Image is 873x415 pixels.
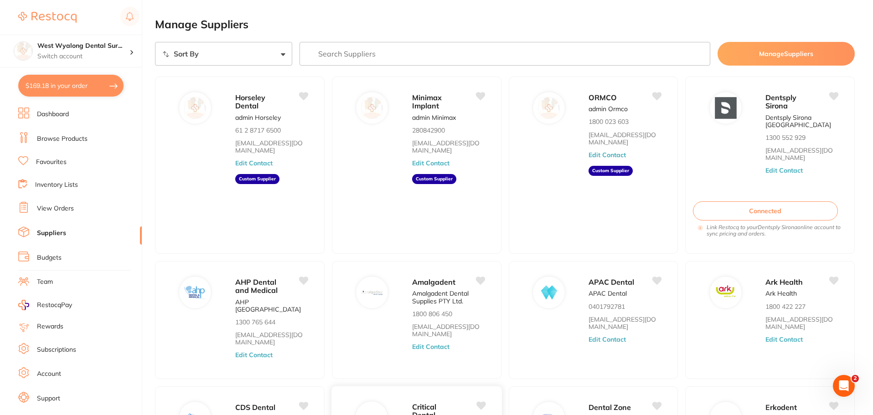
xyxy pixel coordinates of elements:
a: Team [37,277,53,287]
a: Support [37,394,60,403]
a: Inventory Lists [35,180,78,190]
i: Link Restocq to your Dentsply Sirona online account to sync pricing and orders. [707,224,842,237]
p: 1800 023 603 [589,118,629,125]
h4: West Wyalong Dental Surgery (DentalTown 4) [37,41,129,51]
span: Minimax Implant [412,93,442,110]
a: Budgets [37,253,62,262]
p: 1300 552 929 [765,134,806,141]
a: Browse Products [37,134,88,143]
p: Ark Health [765,290,797,297]
p: 61 2 8717 6500 [235,127,281,134]
button: Edit Contact [765,167,803,174]
a: [EMAIL_ADDRESS][DOMAIN_NAME] [589,316,661,330]
a: Suppliers [37,229,66,238]
a: RestocqPay [18,300,72,310]
img: Horseley Dental [185,97,207,119]
aside: Custom Supplier [589,166,633,176]
p: admin Ormco [589,105,628,113]
span: 2 [852,375,859,382]
img: Ark Health [715,282,737,303]
img: Dentsply Sirona [715,97,737,119]
button: Edit Contact [589,336,626,343]
a: Restocq Logo [18,7,77,28]
span: Dental Zone [589,403,631,412]
p: admin Horseley [235,114,281,121]
span: ORMCO [589,93,617,102]
p: 1300 765 644 [235,318,275,326]
a: Subscriptions [37,345,76,354]
span: RestocqPay [37,301,72,310]
p: 1800 422 227 [765,303,806,310]
span: AHP Dental and Medical [235,277,278,295]
aside: Custom Supplier [235,174,279,184]
p: 280842900 [412,127,445,134]
span: APAC Dental [589,277,634,287]
p: AHP [GEOGRAPHIC_DATA] [235,298,308,313]
button: Edit Contact [235,159,273,167]
button: Edit Contact [765,336,803,343]
span: Horseley Dental [235,93,265,110]
p: Switch account [37,52,129,61]
img: APAC Dental [538,282,560,303]
img: RestocqPay [18,300,29,310]
button: Edit Contact [589,151,626,159]
button: Connected [693,201,838,220]
img: Restocq Logo [18,12,77,23]
a: Favourites [36,158,67,167]
span: Amalgadent [412,277,455,287]
a: View Orders [37,204,74,213]
button: ManageSuppliers [718,42,855,66]
a: [EMAIL_ADDRESS][DOMAIN_NAME] [589,131,661,146]
p: Dentsply Sirona [GEOGRAPHIC_DATA] [765,114,838,128]
a: [EMAIL_ADDRESS][DOMAIN_NAME] [235,139,308,154]
a: [EMAIL_ADDRESS][DOMAIN_NAME] [765,316,838,330]
a: [EMAIL_ADDRESS][DOMAIN_NAME] [765,147,838,161]
p: 0401792781 [589,303,625,310]
img: AHP Dental and Medical [185,282,207,303]
input: Search Suppliers [300,42,711,66]
span: Dentsply Sirona [765,93,796,110]
button: $169.18 in your order [18,75,124,97]
a: Rewards [37,322,63,331]
h2: Manage Suppliers [155,18,855,31]
span: Ark Health [765,277,803,287]
span: Erkodent [765,403,797,412]
span: CDS Dental [235,403,275,412]
img: Amalgadent [361,282,383,303]
aside: Custom Supplier [412,174,456,184]
a: Dashboard [37,110,69,119]
button: Edit Contact [412,159,449,167]
p: APAC Dental [589,290,627,297]
img: West Wyalong Dental Surgery (DentalTown 4) [14,42,32,60]
button: Edit Contact [412,343,449,350]
a: [EMAIL_ADDRESS][DOMAIN_NAME] [412,323,485,338]
p: Amalgadent Dental Supplies PTY Ltd. [412,290,485,304]
p: 1800 806 450 [412,310,452,318]
a: [EMAIL_ADDRESS][DOMAIN_NAME] [235,331,308,346]
button: Edit Contact [235,351,273,359]
img: Minimax Implant [361,97,383,119]
p: admin Minimax [412,114,456,121]
a: [EMAIL_ADDRESS][DOMAIN_NAME] [412,139,485,154]
iframe: Intercom live chat [833,375,855,397]
img: ORMCO [538,97,560,119]
a: Account [37,369,61,379]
